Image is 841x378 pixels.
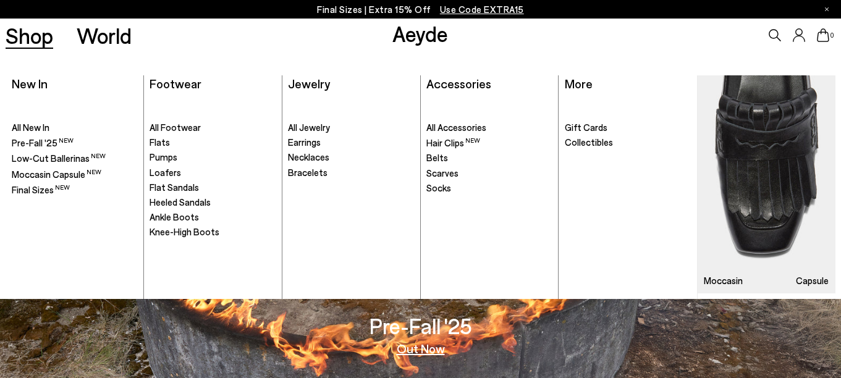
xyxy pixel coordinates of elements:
a: All Accessories [426,122,552,134]
a: Gift Cards [565,122,691,134]
a: Scarves [426,167,552,180]
span: Low-Cut Ballerinas [12,153,106,164]
a: Shop [6,25,53,46]
a: Hair Clips [426,136,552,149]
a: More [565,76,593,91]
a: Flats [150,136,276,149]
a: Flat Sandals [150,182,276,194]
a: World [77,25,132,46]
span: Pre-Fall '25 [12,137,74,148]
a: Heeled Sandals [150,196,276,209]
a: New In [12,76,48,91]
a: All New In [12,122,138,134]
h3: Pre-Fall '25 [370,315,472,337]
span: Final Sizes [12,184,70,195]
span: Collectibles [565,136,613,148]
a: Collectibles [565,136,691,149]
a: Pumps [150,151,276,164]
h3: Capsule [796,276,829,285]
a: Jewelry [288,76,330,91]
a: 0 [817,28,829,42]
img: Mobile_e6eede4d-78b8-4bd1-ae2a-4197e375e133_900x.jpg [698,75,835,293]
a: Bracelets [288,167,414,179]
a: Aeyde [392,20,448,46]
span: Earrings [288,136,321,148]
span: Gift Cards [565,122,607,133]
a: Out Now [397,342,445,355]
a: Moccasin Capsule [12,168,138,181]
span: Loafers [150,167,181,178]
span: All Jewelry [288,122,330,133]
a: Moccasin Capsule [698,75,835,293]
span: Scarves [426,167,459,178]
span: Necklaces [288,151,329,162]
a: Belts [426,152,552,164]
a: Earrings [288,136,414,149]
a: Loafers [150,167,276,179]
span: Socks [426,182,451,193]
span: Ankle Boots [150,211,199,222]
span: Flats [150,136,170,148]
a: Necklaces [288,151,414,164]
span: Flat Sandals [150,182,199,193]
a: Knee-High Boots [150,226,276,238]
a: Pre-Fall '25 [12,136,138,149]
span: 0 [829,32,835,39]
span: Knee-High Boots [150,226,219,237]
a: Ankle Boots [150,211,276,224]
span: Bracelets [288,167,328,178]
span: Heeled Sandals [150,196,211,208]
span: Belts [426,152,448,163]
a: Socks [426,182,552,195]
span: Pumps [150,151,177,162]
span: All New In [12,122,49,133]
span: All Footwear [150,122,201,133]
p: Final Sizes | Extra 15% Off [317,2,524,17]
h3: Moccasin [704,276,743,285]
span: All Accessories [426,122,486,133]
a: Accessories [426,76,491,91]
span: Hair Clips [426,137,480,148]
a: Low-Cut Ballerinas [12,152,138,165]
span: Moccasin Capsule [12,169,101,180]
span: Navigate to /collections/ss25-final-sizes [440,4,524,15]
a: Final Sizes [12,183,138,196]
a: Footwear [150,76,201,91]
a: All Footwear [150,122,276,134]
a: All Jewelry [288,122,414,134]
